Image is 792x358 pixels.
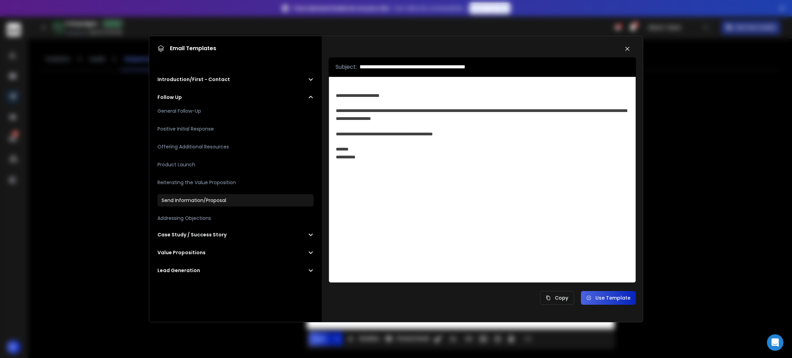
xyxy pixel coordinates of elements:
[157,231,314,238] button: Case Study / Success Story
[157,143,229,150] h3: Offering Additional Resources
[157,179,236,186] h3: Reiterating the Value Proposition
[157,44,216,53] h1: Email Templates
[157,94,314,101] button: Follow Up
[157,76,314,83] button: Introduction/First - Contact
[767,334,783,351] div: Open Intercom Messenger
[157,125,214,132] h3: Positive Initial Response
[157,108,201,114] h3: General Follow-Up
[157,161,195,168] h3: Product Launch
[335,63,357,71] p: Subject:
[581,291,636,305] button: Use Template
[162,197,226,204] h3: Send Information/Proposal
[540,291,574,305] button: Copy
[157,215,211,222] h3: Addressing Objections
[157,249,314,256] button: Value Propositions
[157,267,314,274] button: Lead Generation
